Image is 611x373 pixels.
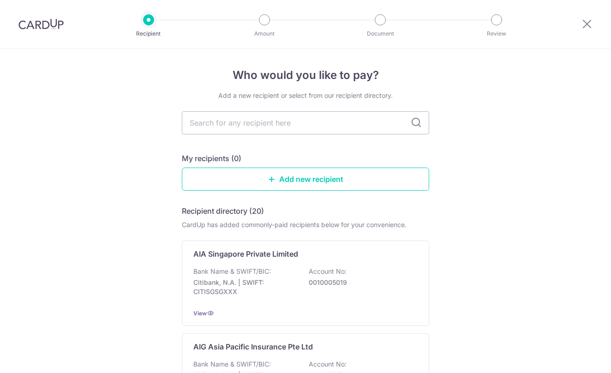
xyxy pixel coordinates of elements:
p: Review [462,29,531,38]
p: Account No: [309,267,347,276]
h5: Recipient directory (20) [182,205,264,217]
p: Bank Name & SWIFT/BIC: [193,360,271,369]
p: AIA Singapore Private Limited [193,248,298,259]
h5: My recipients (0) [182,153,241,164]
p: Bank Name & SWIFT/BIC: [193,267,271,276]
h4: Who would you like to pay? [182,67,429,84]
p: Citibank, N.A. | SWIFT: CITISGSGXXX [193,278,297,296]
img: CardUp [18,18,64,30]
p: AIG Asia Pacific Insurance Pte Ltd [193,341,313,352]
p: 0010005019 [309,278,412,287]
a: Add new recipient [182,168,429,191]
p: Document [346,29,414,38]
input: Search for any recipient here [182,111,429,134]
div: CardUp has added commonly-paid recipients below for your convenience. [182,220,429,229]
p: Account No: [309,360,347,369]
p: Amount [230,29,299,38]
div: Add a new recipient or select from our recipient directory. [182,91,429,100]
a: View [193,310,207,317]
p: Recipient [114,29,183,38]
